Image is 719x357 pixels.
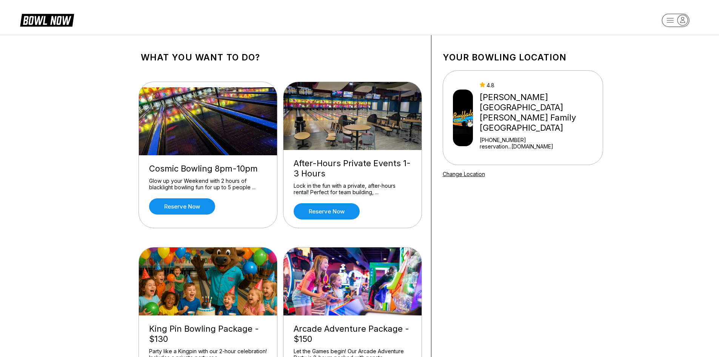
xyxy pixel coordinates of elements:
[149,164,267,174] div: Cosmic Bowling 8pm-10pm
[283,82,422,150] img: After-Hours Private Events 1-3 Hours
[294,182,411,196] div: Lock in the fun with a private, after-hours rental! Perfect for team building, ...
[480,137,599,143] div: [PHONE_NUMBER]
[149,198,215,215] a: Reserve now
[139,247,278,315] img: King Pin Bowling Package - $130
[139,87,278,155] img: Cosmic Bowling 8pm-10pm
[480,143,599,150] a: reservation...[DOMAIN_NAME]
[294,203,360,219] a: Reserve now
[149,324,267,344] div: King Pin Bowling Package - $130
[480,92,599,133] div: [PERSON_NAME][GEOGRAPHIC_DATA] [PERSON_NAME] Family [GEOGRAPHIC_DATA]
[443,171,485,177] a: Change Location
[141,52,420,63] h1: What you want to do?
[149,178,267,191] div: Glow up your Weekend with 2 hours of blacklight bowling fun for up to 5 people ...
[480,82,599,88] div: 4.8
[443,52,603,63] h1: Your bowling location
[453,90,473,146] img: Buffaloe Lanes Mebane Family Bowling Center
[294,324,411,344] div: Arcade Adventure Package - $150
[283,247,422,315] img: Arcade Adventure Package - $150
[294,158,411,179] div: After-Hours Private Events 1-3 Hours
